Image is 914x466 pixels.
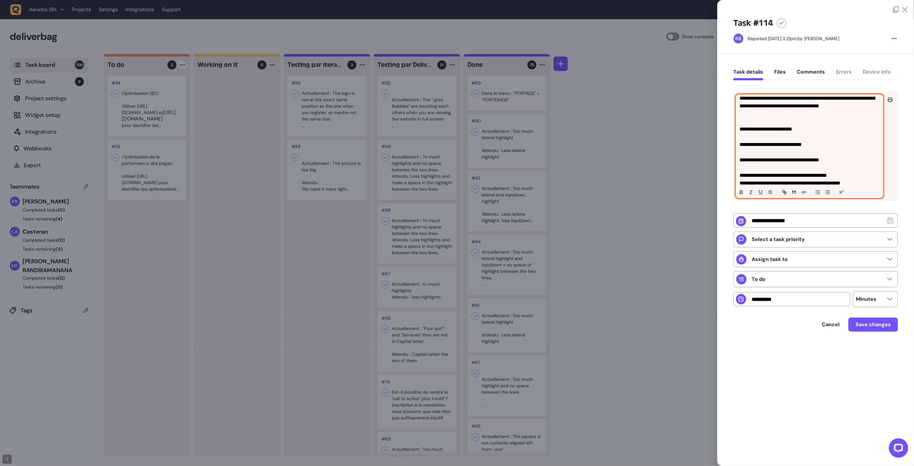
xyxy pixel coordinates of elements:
div: Reported [DATE] 3.21pm, [748,36,798,41]
p: Assign task to [752,256,788,263]
span: Cancel [822,322,839,327]
img: Rodolphe Balay [734,34,743,43]
button: Files [774,69,786,80]
p: Select a task priority [752,236,805,243]
p: Minutes [856,296,876,302]
h5: Task #114 [733,18,773,28]
button: Cancel [815,318,846,331]
iframe: LiveChat chat widget [884,436,911,463]
button: Task details [733,69,763,80]
span: Save changes [856,322,891,327]
p: To do [752,276,766,282]
button: Comments [797,69,825,80]
button: Save changes [848,318,898,332]
div: by [PERSON_NAME] [748,35,839,42]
